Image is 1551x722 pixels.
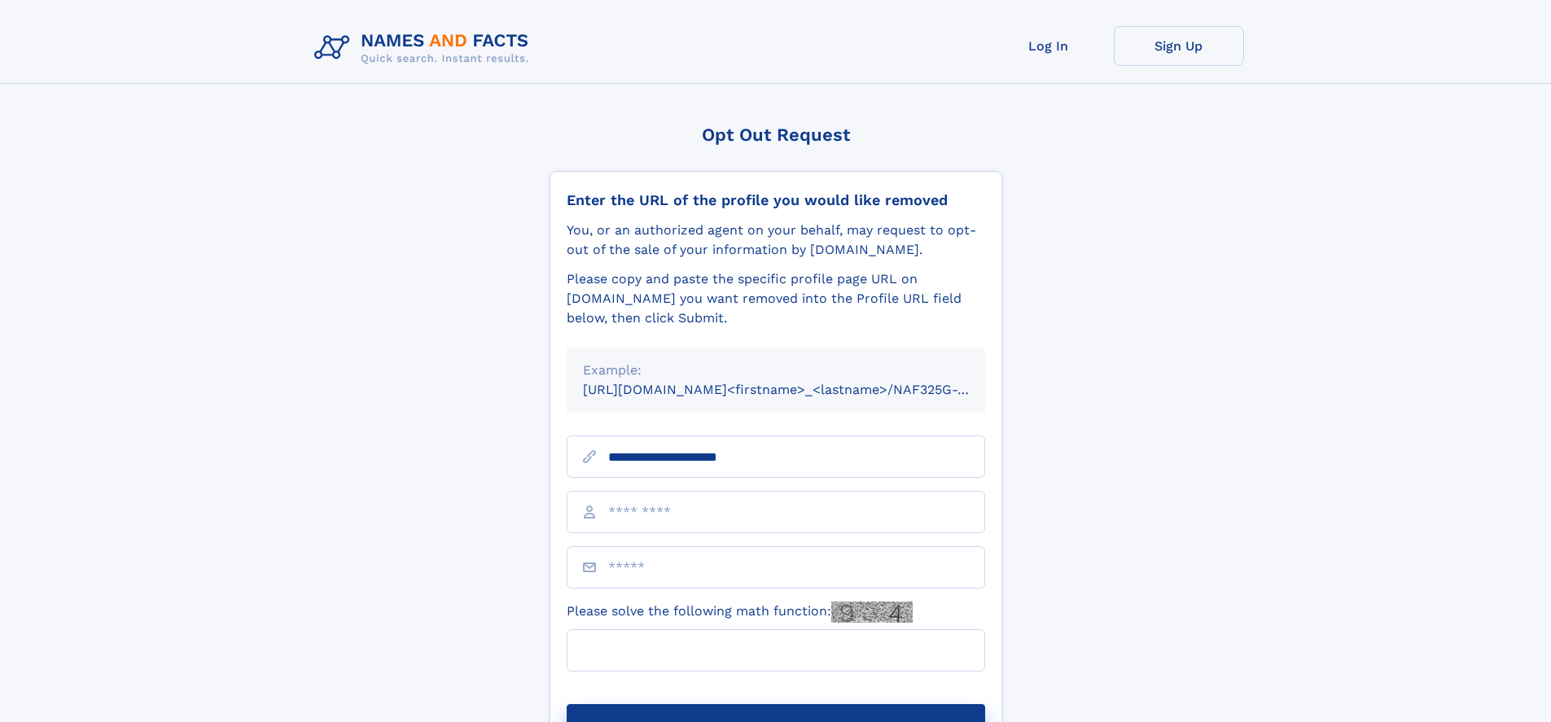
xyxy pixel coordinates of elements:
a: Log In [984,26,1114,66]
label: Please solve the following math function: [567,602,913,623]
div: You, or an authorized agent on your behalf, may request to opt-out of the sale of your informatio... [567,221,985,260]
div: Example: [583,361,969,380]
a: Sign Up [1114,26,1244,66]
div: Enter the URL of the profile you would like removed [567,191,985,209]
img: Logo Names and Facts [308,26,542,70]
div: Opt Out Request [550,125,1002,145]
small: [URL][DOMAIN_NAME]<firstname>_<lastname>/NAF325G-xxxxxxxx [583,382,1016,397]
div: Please copy and paste the specific profile page URL on [DOMAIN_NAME] you want removed into the Pr... [567,269,985,328]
